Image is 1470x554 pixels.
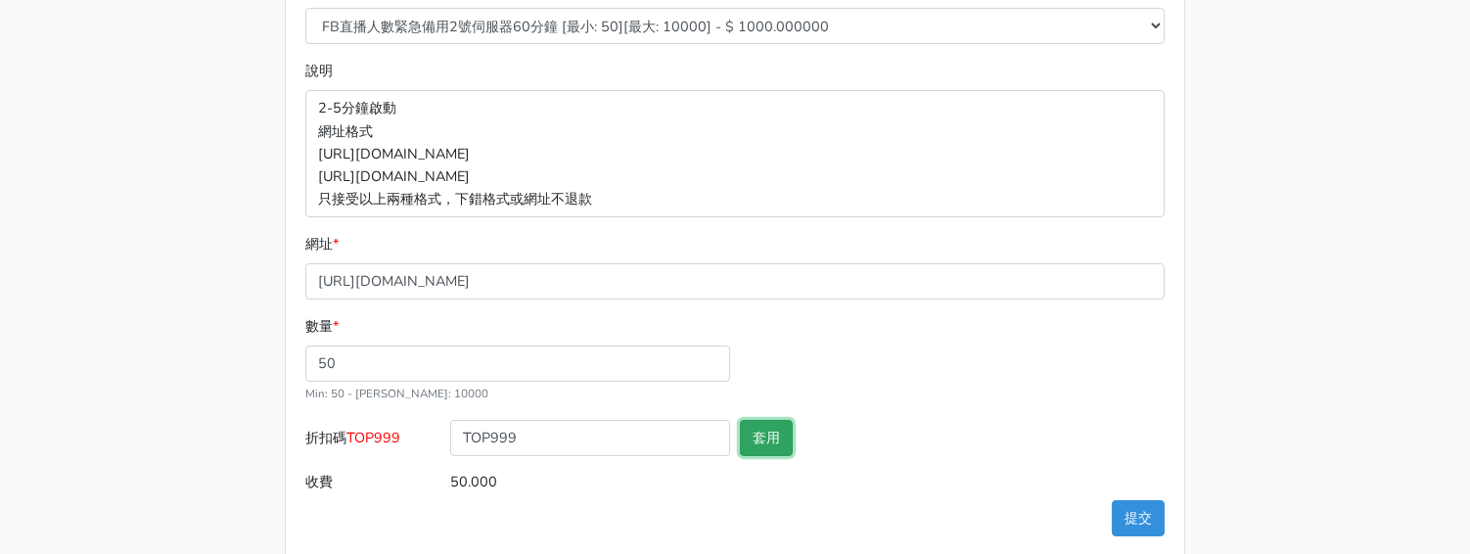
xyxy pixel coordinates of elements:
label: 網址 [305,233,339,255]
label: 折扣碼 [300,420,445,464]
label: 說明 [305,60,333,82]
input: 格式為https://www.facebook.com/topfblive/videos/123456789/ [305,263,1165,300]
label: 數量 [305,315,339,338]
small: Min: 50 - [PERSON_NAME]: 10000 [305,386,488,401]
button: 提交 [1112,500,1165,536]
label: 收費 [300,464,445,500]
button: 套用 [740,420,793,456]
p: 2-5分鐘啟動 網址格式 [URL][DOMAIN_NAME] [URL][DOMAIN_NAME] 只接受以上兩種格式，下錯格式或網址不退款 [305,90,1165,216]
span: TOP999 [346,428,400,447]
